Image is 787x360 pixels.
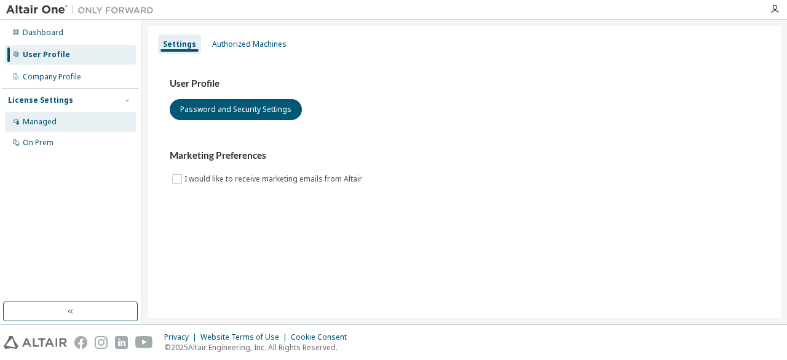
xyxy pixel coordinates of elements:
[170,78,759,90] h3: User Profile
[74,336,87,349] img: facebook.svg
[8,95,73,105] div: License Settings
[291,332,354,342] div: Cookie Consent
[170,99,302,120] button: Password and Security Settings
[6,4,160,16] img: Altair One
[164,342,354,353] p: © 2025 Altair Engineering, Inc. All Rights Reserved.
[4,336,67,349] img: altair_logo.svg
[163,39,196,49] div: Settings
[164,332,200,342] div: Privacy
[184,172,365,186] label: I would like to receive marketing emails from Altair
[135,336,153,349] img: youtube.svg
[23,72,81,82] div: Company Profile
[23,28,63,38] div: Dashboard
[212,39,287,49] div: Authorized Machines
[115,336,128,349] img: linkedin.svg
[23,138,53,148] div: On Prem
[95,336,108,349] img: instagram.svg
[23,117,57,127] div: Managed
[170,150,759,162] h3: Marketing Preferences
[200,332,291,342] div: Website Terms of Use
[23,50,70,60] div: User Profile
